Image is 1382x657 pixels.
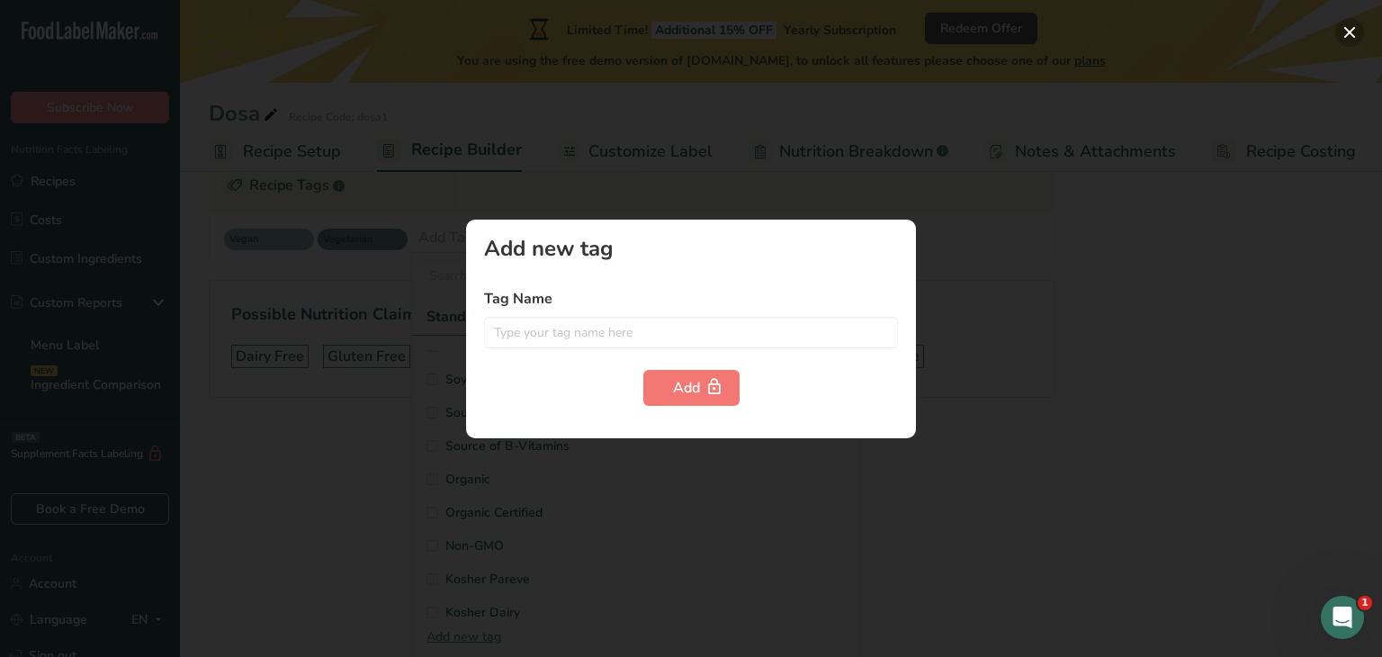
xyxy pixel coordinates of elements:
div: Add [673,377,710,399]
button: Add [643,370,740,406]
input: Type your tag name here [484,317,898,348]
span: 1 [1358,596,1372,610]
label: Tag Name [484,288,898,310]
iframe: Intercom live chat [1321,596,1364,639]
div: Add new tag [484,238,898,259]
